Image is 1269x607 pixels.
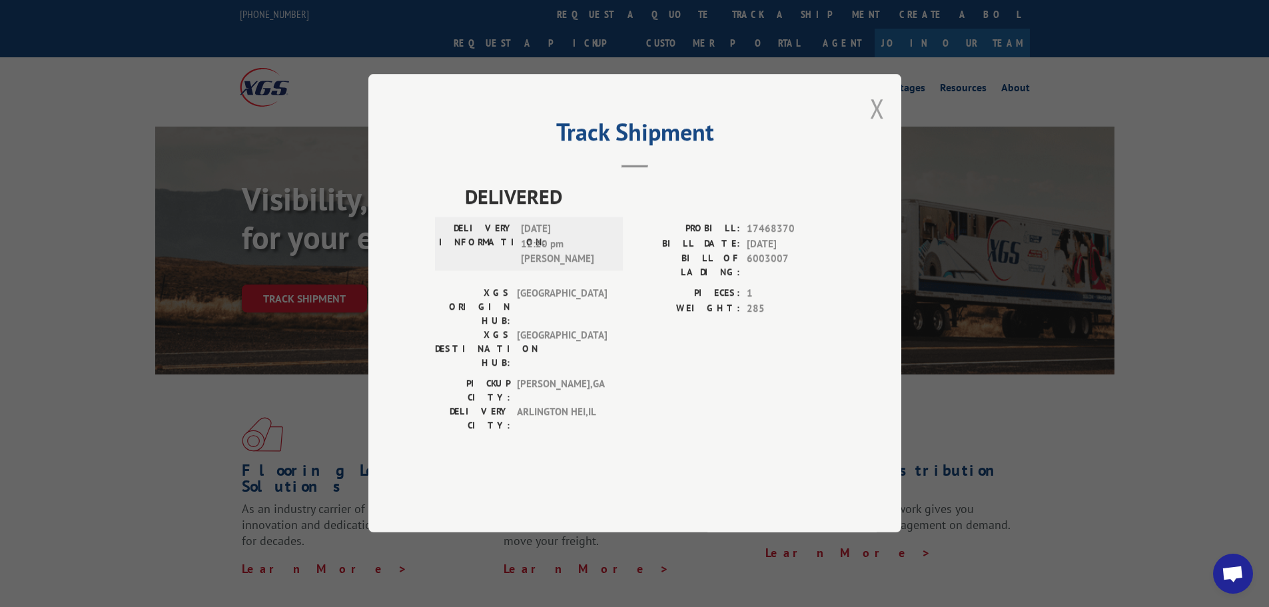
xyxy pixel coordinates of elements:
[747,222,835,237] span: 17468370
[870,91,885,126] button: Close modal
[747,237,835,252] span: [DATE]
[465,182,835,212] span: DELIVERED
[635,252,740,280] label: BILL OF LADING:
[435,123,835,148] h2: Track Shipment
[435,377,510,405] label: PICKUP CITY:
[435,405,510,433] label: DELIVERY CITY:
[517,328,607,370] span: [GEOGRAPHIC_DATA]
[435,328,510,370] label: XGS DESTINATION HUB:
[747,301,835,316] span: 285
[747,252,835,280] span: 6003007
[521,222,611,267] span: [DATE] 12:20 pm [PERSON_NAME]
[439,222,514,267] label: DELIVERY INFORMATION:
[635,287,740,302] label: PIECES:
[435,287,510,328] label: XGS ORIGIN HUB:
[747,287,835,302] span: 1
[1213,554,1253,594] div: Open chat
[517,405,607,433] span: ARLINGTON HEI , IL
[517,287,607,328] span: [GEOGRAPHIC_DATA]
[635,222,740,237] label: PROBILL:
[635,301,740,316] label: WEIGHT:
[635,237,740,252] label: BILL DATE:
[517,377,607,405] span: [PERSON_NAME] , GA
